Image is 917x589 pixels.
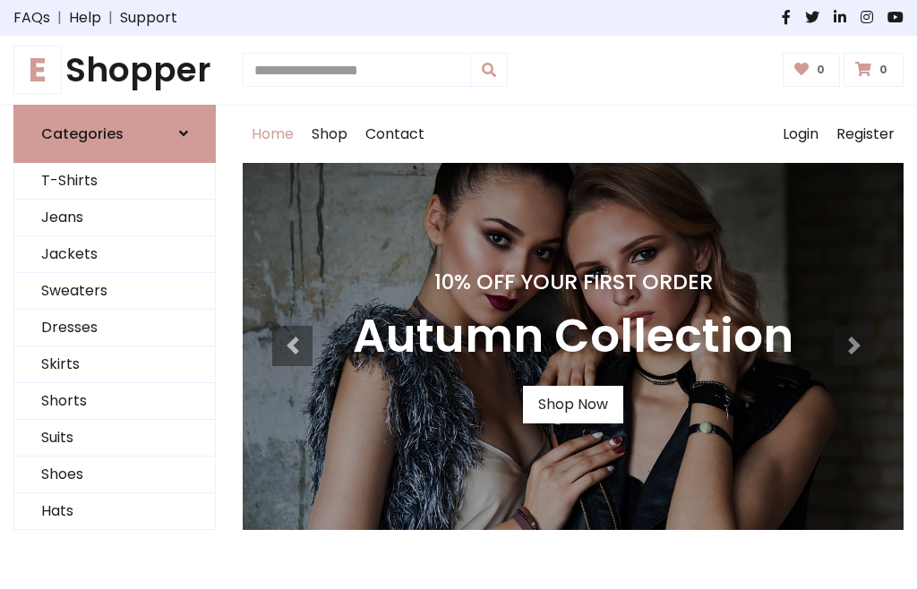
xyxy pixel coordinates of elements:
a: Shop [303,106,356,163]
h1: Shopper [13,50,216,90]
a: Home [243,106,303,163]
a: Login [774,106,827,163]
span: | [101,7,120,29]
a: Contact [356,106,433,163]
a: Categories [13,105,216,163]
a: Shop Now [523,386,623,423]
a: Sweaters [14,273,215,310]
a: Hats [14,493,215,530]
a: Dresses [14,310,215,346]
a: Jeans [14,200,215,236]
a: Suits [14,420,215,457]
span: E [13,46,62,94]
a: FAQs [13,7,50,29]
a: Shoes [14,457,215,493]
a: Register [827,106,904,163]
span: 0 [812,62,829,78]
span: 0 [875,62,892,78]
a: Shorts [14,383,215,420]
a: Skirts [14,346,215,383]
a: Help [69,7,101,29]
a: T-Shirts [14,163,215,200]
a: 0 [783,53,841,87]
h4: 10% Off Your First Order [353,269,793,294]
h6: Categories [41,125,124,142]
a: 0 [844,53,904,87]
span: | [50,7,69,29]
a: Jackets [14,236,215,273]
a: EShopper [13,50,216,90]
a: Support [120,7,177,29]
h3: Autumn Collection [353,309,793,364]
